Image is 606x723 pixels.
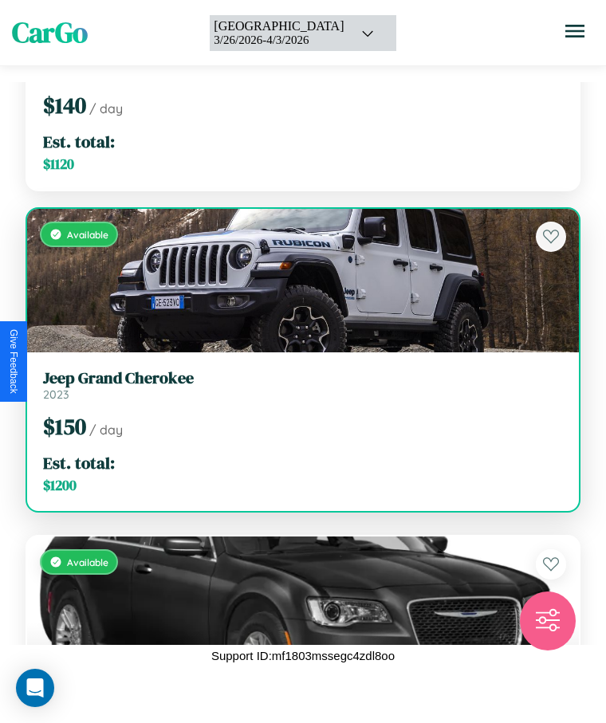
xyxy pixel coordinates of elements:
span: / day [89,422,123,438]
span: $ 1200 [43,476,77,495]
span: / day [89,100,123,116]
span: Available [67,556,108,568]
span: Est. total: [43,451,115,474]
div: 3 / 26 / 2026 - 4 / 3 / 2026 [214,33,344,47]
span: 2023 [43,387,69,402]
span: Available [67,229,108,241]
div: [GEOGRAPHIC_DATA] [214,19,344,33]
span: CarGo [12,14,88,52]
span: $ 140 [43,90,86,120]
span: $ 150 [43,411,86,442]
span: Est. total: [43,130,115,153]
a: Jeep Grand Cherokee2023 [43,368,563,402]
p: Support ID: mf1803mssegc4zdl8oo [211,645,395,666]
span: $ 1120 [43,155,74,174]
div: Give Feedback [8,329,19,394]
div: Open Intercom Messenger [16,669,54,707]
h3: Jeep Grand Cherokee [43,368,563,387]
